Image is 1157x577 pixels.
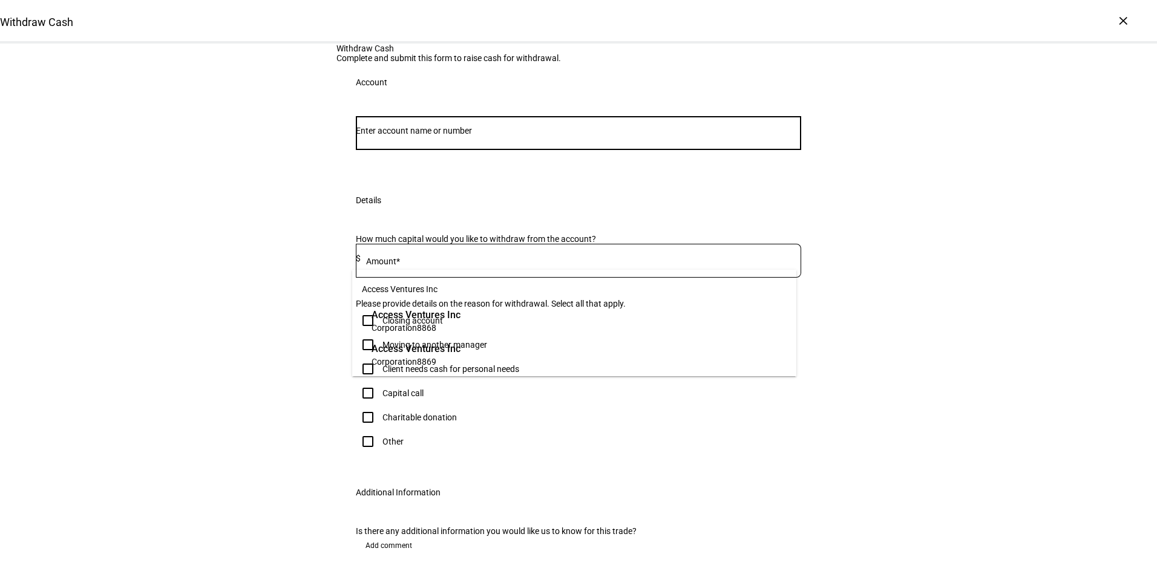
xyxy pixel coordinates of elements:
[356,487,441,497] div: Additional Information
[356,126,801,135] input: Number
[356,234,801,244] div: How much capital would you like to withdraw from the account?
[369,339,464,370] div: Access Ventures Inc
[417,323,436,333] span: 8868
[365,536,412,555] span: Add comment
[356,253,361,263] span: $
[369,305,464,336] div: Access Ventures Inc
[336,53,821,63] div: Complete and submit this form to raise cash for withdrawal.
[362,284,438,294] span: Access Ventures Inc
[1113,11,1133,30] div: ×
[356,536,422,555] button: Add comment
[372,357,417,367] span: Corporation
[372,342,461,356] span: Access Ventures Inc
[336,44,821,53] div: Withdraw Cash
[417,357,436,367] span: 8869
[356,77,387,87] div: Account
[372,308,461,322] span: Access Ventures Inc
[366,256,400,266] mat-label: Amount*
[356,526,801,536] div: Is there any additional information you would like us to know for this trade?
[382,412,457,422] div: Charitable donation
[372,323,417,333] span: Corporation
[356,195,381,205] div: Details
[382,388,424,398] div: Capital call
[382,437,404,446] div: Other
